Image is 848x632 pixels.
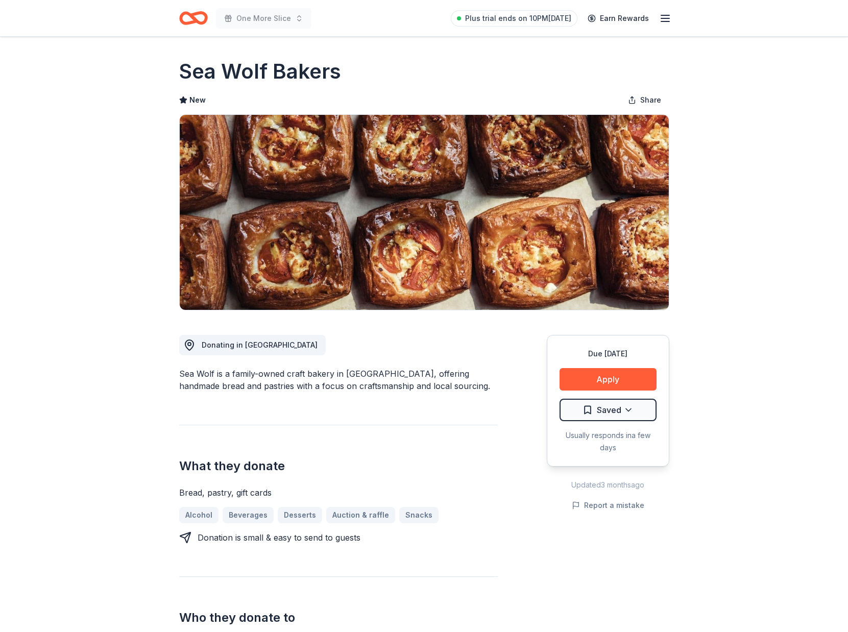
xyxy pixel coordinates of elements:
div: Donation is small & easy to send to guests [198,531,360,544]
a: Plus trial ends on 10PM[DATE] [451,10,577,27]
button: Share [620,90,669,110]
button: Report a mistake [572,499,644,512]
h2: Who they donate to [179,610,498,626]
div: Updated 3 months ago [547,479,669,491]
a: Beverages [223,507,274,523]
a: Home [179,6,208,30]
img: Image for Sea Wolf Bakers [180,115,669,310]
a: Snacks [399,507,439,523]
h2: What they donate [179,458,498,474]
div: Sea Wolf is a family-owned craft bakery in [GEOGRAPHIC_DATA], offering handmade bread and pastrie... [179,368,498,392]
div: Due [DATE] [560,348,657,360]
span: New [189,94,206,106]
button: Saved [560,399,657,421]
button: Apply [560,368,657,391]
h1: Sea Wolf Bakers [179,57,341,86]
span: Donating in [GEOGRAPHIC_DATA] [202,341,318,349]
span: Share [640,94,661,106]
div: Usually responds in a few days [560,429,657,454]
button: One More Slice [216,8,311,29]
span: One More Slice [236,12,291,25]
a: Desserts [278,507,322,523]
a: Earn Rewards [582,9,655,28]
span: Plus trial ends on 10PM[DATE] [465,12,571,25]
span: Saved [597,403,621,417]
div: Bread, pastry, gift cards [179,487,498,499]
a: Auction & raffle [326,507,395,523]
a: Alcohol [179,507,219,523]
